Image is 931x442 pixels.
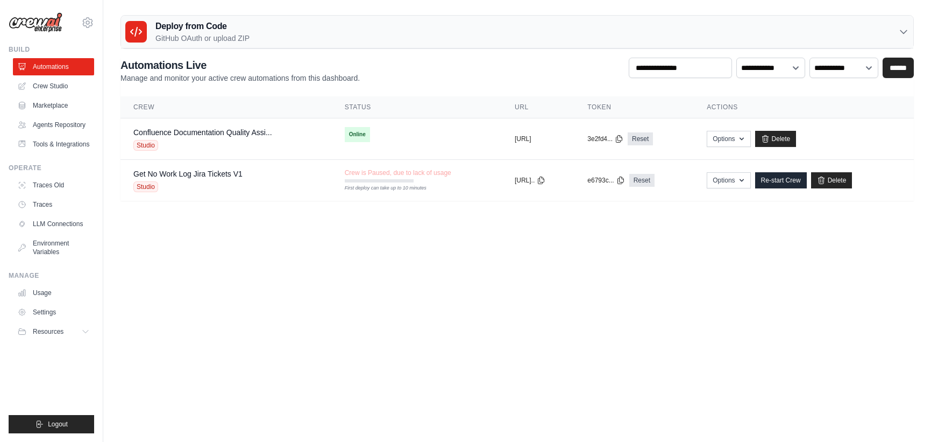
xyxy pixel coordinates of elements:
th: Crew [120,96,332,118]
a: Reset [628,132,653,145]
a: Confluence Documentation Quality Assi... [133,128,272,137]
th: Token [574,96,694,118]
p: Manage and monitor your active crew automations from this dashboard. [120,73,360,83]
div: Operate [9,164,94,172]
a: Automations [13,58,94,75]
button: 3e2fd4... [587,135,623,143]
a: LLM Connections [13,215,94,233]
button: Options [707,172,750,188]
a: Marketplace [13,97,94,114]
a: Traces [13,196,94,213]
h2: Automations Live [120,58,360,73]
a: Get No Work Log Jira Tickets V1 [133,170,243,178]
span: Online [345,127,370,142]
th: Actions [694,96,914,118]
span: Logout [48,420,68,429]
button: Resources [13,323,94,340]
a: Settings [13,304,94,321]
a: Crew Studio [13,78,94,95]
a: Tools & Integrations [13,136,94,153]
th: URL [502,96,574,118]
a: Reset [629,174,655,187]
img: Logo [9,12,62,33]
a: Agents Repository [13,116,94,134]
span: Crew is Paused, due to lack of usage [345,169,451,177]
p: GitHub OAuth or upload ZIP [155,33,250,44]
th: Status [332,96,502,118]
button: Logout [9,415,94,433]
span: Studio [133,181,158,192]
div: First deploy can take up to 10 minutes [345,185,414,192]
button: Options [707,131,750,147]
a: Environment Variables [13,235,94,261]
a: Delete [811,172,852,188]
div: Manage [9,271,94,280]
a: Delete [755,131,797,147]
button: e6793c... [587,176,624,185]
iframe: Chat Widget [877,390,931,442]
span: Studio [133,140,158,151]
span: Resources [33,327,63,336]
a: Re-start Crew [755,172,807,188]
a: Usage [13,284,94,301]
div: Build [9,45,94,54]
a: Traces Old [13,177,94,194]
h3: Deploy from Code [155,20,250,33]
